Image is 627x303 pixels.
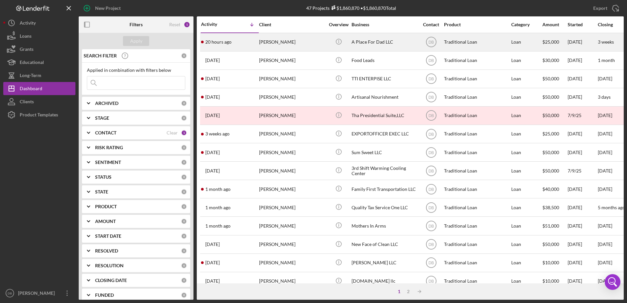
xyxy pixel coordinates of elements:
time: 3 weeks [598,39,614,45]
div: Business [352,22,417,27]
div: 0 [181,145,187,151]
div: 7/9/25 [568,162,597,179]
div: Category [511,22,542,27]
div: Traditional Loan [444,162,510,179]
b: STATUS [95,174,111,180]
div: 1 [394,289,404,294]
time: 3 days [598,94,611,100]
div: $50,000 [542,107,567,124]
div: Clear [167,130,178,135]
div: Applied in combination with filters below [87,68,185,73]
b: FUNDED [95,293,114,298]
div: Activity [20,16,36,31]
div: Product [444,22,510,27]
div: Traditional Loan [444,89,510,106]
div: Loan [511,273,542,290]
div: Export [593,2,607,15]
time: 2025-07-28 15:18 [205,205,231,210]
div: Quality Tax Service One LLC [352,199,417,216]
text: DB [428,40,434,45]
b: START DATE [95,233,121,239]
text: DB [428,242,434,247]
div: 0 [181,233,187,239]
time: 2025-09-02 17:06 [205,39,232,45]
div: [DATE] [568,70,597,88]
a: Dashboard [3,82,75,95]
div: 0 [181,159,187,165]
div: [PERSON_NAME] [259,199,325,216]
button: Grants [3,43,75,56]
time: [DATE] [598,131,612,136]
time: [DATE] [598,150,612,155]
div: 47 Projects • $1,860,870 Total [306,5,396,11]
text: DB [428,58,434,63]
div: Traditional Loan [444,217,510,234]
div: [DATE] [568,217,597,234]
button: Long-Term [3,69,75,82]
div: 0 [181,204,187,210]
time: [DATE] [598,278,612,284]
button: Clients [3,95,75,108]
text: DB [428,279,434,284]
div: Artisanal Nourishment [352,89,417,106]
div: Apply [130,36,142,46]
div: Overview [326,22,351,27]
div: Traditional Loan [444,236,510,253]
div: 1 [184,21,190,28]
text: DB [428,77,434,81]
div: Traditional Loan [444,125,510,143]
div: 0 [181,292,187,298]
div: 0 [181,263,187,269]
div: 0 [181,189,187,195]
div: [DATE] [568,52,597,69]
b: SENTIMENT [95,160,121,165]
div: [PERSON_NAME] [259,33,325,51]
div: 7/9/25 [568,107,597,124]
button: Educational [3,56,75,69]
time: 5 months ago [598,205,625,210]
span: $10,000 [542,260,559,265]
div: EXPORTOFFICER EXEC LLC [352,125,417,143]
div: 0 [181,174,187,180]
time: 2025-08-18 13:00 [205,113,220,118]
div: Dashboard [20,82,42,97]
div: New Project [95,2,121,15]
div: Traditional Loan [444,107,510,124]
div: 0 [181,100,187,106]
div: [PERSON_NAME] [16,287,59,301]
b: RESOLVED [95,248,118,253]
b: CONTACT [95,130,116,135]
text: DB [428,169,434,173]
span: $50,000 [542,150,559,155]
div: TTI ENTERPISE LLC [352,70,417,88]
div: [DATE] [568,199,597,216]
div: [PERSON_NAME] [259,107,325,124]
div: [PERSON_NAME] [259,89,325,106]
div: Educational [20,56,44,71]
div: Loan [511,107,542,124]
time: [DATE] [598,112,612,118]
div: [PERSON_NAME] [259,254,325,272]
div: Client [259,22,325,27]
div: [DATE] [568,125,597,143]
span: $30,000 [542,57,559,63]
button: Export [587,2,624,15]
div: Traditional Loan [444,33,510,51]
span: $50,000 [542,94,559,100]
div: [PERSON_NAME] [259,144,325,161]
time: 2025-08-26 16:43 [205,58,220,63]
b: STAGE [95,115,109,121]
b: AMOUNT [95,219,116,224]
b: CLOSING DATE [95,278,127,283]
div: [PERSON_NAME] [259,52,325,69]
time: 2025-08-06 16:42 [205,168,220,173]
b: ARCHIVED [95,101,118,106]
button: Product Templates [3,108,75,121]
div: New Face of Clean LLC [352,236,417,253]
div: 0 [181,115,187,121]
text: DB [428,113,434,118]
time: 2025-07-23 15:41 [205,223,231,229]
div: Traditional Loan [444,180,510,198]
div: Traditional Loan [444,70,510,88]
